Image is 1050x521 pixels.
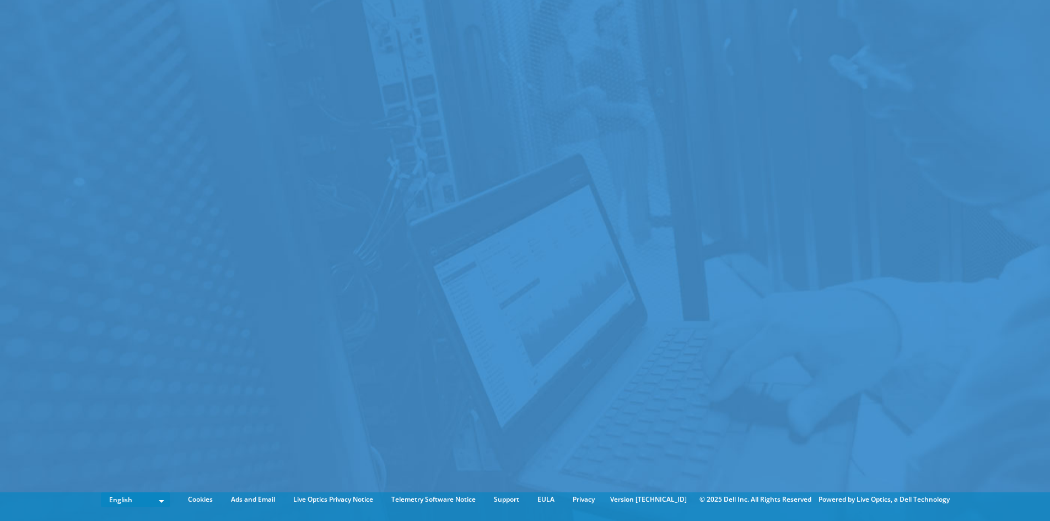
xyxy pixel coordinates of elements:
a: Ads and Email [223,493,283,506]
a: Privacy [564,493,603,506]
li: © 2025 Dell Inc. All Rights Reserved [694,493,817,506]
li: Powered by Live Optics, a Dell Technology [819,493,950,506]
a: Telemetry Software Notice [383,493,484,506]
a: Live Optics Privacy Notice [285,493,381,506]
a: EULA [529,493,563,506]
a: Support [486,493,527,506]
a: Cookies [180,493,221,506]
li: Version [TECHNICAL_ID] [605,493,692,506]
